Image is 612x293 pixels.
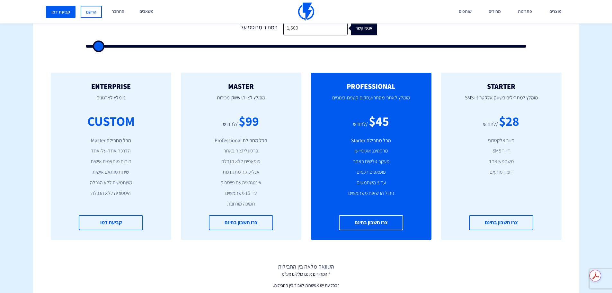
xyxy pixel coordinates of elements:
[191,147,292,155] li: פרסונליזציה באתר
[191,200,292,208] li: תמיכה מורחבת
[87,112,135,130] div: CUSTOM
[79,215,143,230] a: קביעת דמו
[191,169,292,176] li: אנליטיקה מתקדמת
[33,282,579,288] p: *בכל עת יש אפשרות לעבור בין החבילות.
[483,121,498,128] div: /לחודש
[235,21,283,35] div: המחיר מבוסס על
[499,112,519,130] div: $28
[209,215,273,230] a: צרו חשבון בחינם
[321,137,422,144] li: הכל מחבילת Starter
[60,90,162,112] p: מומלץ לארגונים
[60,147,162,155] li: הדרכה אחד-על-אחד
[60,137,162,144] li: הכל מחבילת Master
[191,158,292,165] li: פופאפים ללא הגבלה
[451,158,552,165] li: משתמש אחד
[353,121,368,128] div: /לחודש
[451,90,552,112] p: מומלץ למתחילים בשיווק אלקטרוני וSMS
[60,179,162,187] li: משתמשים ללא הגבלה
[469,215,533,230] a: צרו חשבון בחינם
[191,190,292,197] li: עד 15 משתמשים
[60,190,162,197] li: היסטוריה ללא הגבלה
[33,271,579,277] p: * המחירים אינם כוללים מע"מ
[339,215,403,230] a: צרו חשבון בחינם
[451,169,552,176] li: דומיין מותאם
[223,121,238,128] div: /לחודש
[60,158,162,165] li: דוחות מותאמים אישית
[60,82,162,90] h2: ENTERPRISE
[451,137,552,144] li: דיוור אלקטרוני
[451,147,552,155] li: דיוור SMS
[369,112,389,130] div: $45
[321,179,422,187] li: עד 3 משתמשים
[451,82,552,90] h2: STARTER
[321,190,422,197] li: ניהול הרשאות משתמשים
[191,90,292,112] p: מומלץ לצוותי שיווק ומכירות
[321,169,422,176] li: פופאפים חכמים
[81,6,102,18] a: הרשם
[321,158,422,165] li: מעקב גולשים באתר
[33,262,579,271] a: השוואה מלאה בין החבילות
[191,137,292,144] li: הכל מחבילת Professional
[354,21,380,35] div: אנשי קשר
[321,82,422,90] h2: PROFESSIONAL
[60,169,162,176] li: שירות מותאם אישית
[191,82,292,90] h2: MASTER
[321,147,422,155] li: מרקטינג אוטומיישן
[239,112,259,130] div: $99
[46,6,75,18] a: קביעת דמו
[191,179,292,187] li: אינטגרציה עם פייסבוק
[321,90,422,112] p: מומלץ לאתרי מסחר ועסקים קטנים-בינוניים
